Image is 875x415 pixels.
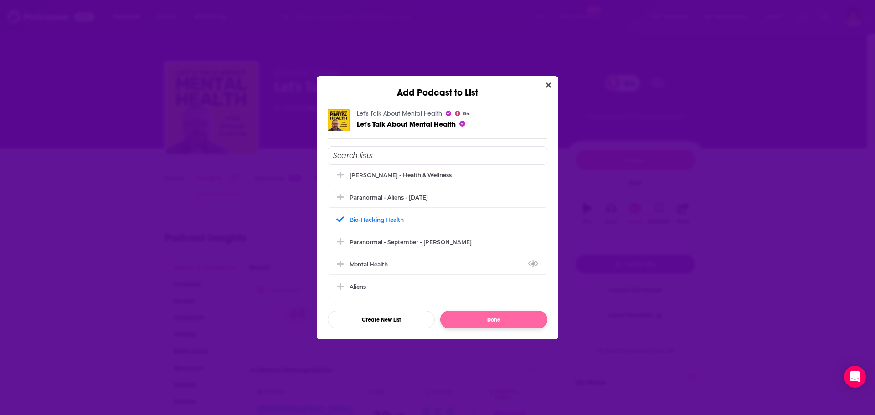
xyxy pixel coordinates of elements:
button: Create New List [328,311,435,328]
div: Bio-Hacking Health [350,216,404,223]
div: Open Intercom Messenger [844,366,866,388]
input: Search lists [328,146,547,165]
div: Add Podcast to List [317,76,558,98]
div: Aliens [350,283,366,290]
button: Done [440,311,547,328]
div: [PERSON_NAME] - Health & Wellness [350,172,452,179]
div: Paranormal - Aliens - March 2023 [328,187,547,207]
div: Mental Health [350,261,393,268]
div: Bio-Hacking Health [328,210,547,230]
div: Dr. Carl Rothschild - Health & Wellness [328,165,547,185]
div: Add Podcast To List [328,146,547,328]
div: Paranormal - September - MW - CM [328,232,547,252]
a: Let's Talk About Mental Health [357,120,456,128]
div: Aliens [328,277,547,297]
a: 64 [455,111,470,116]
a: Let's Talk About Mental Health [357,110,442,118]
div: Mental Health [328,254,547,274]
div: Paranormal - March 2023 [328,299,547,319]
span: 64 [463,112,470,116]
div: Paranormal - Aliens - [DATE] [350,194,428,201]
button: Close [542,80,555,91]
button: View Link [388,266,393,267]
img: Let's Talk About Mental Health [328,109,350,131]
div: Paranormal - September - [PERSON_NAME] [350,239,472,246]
